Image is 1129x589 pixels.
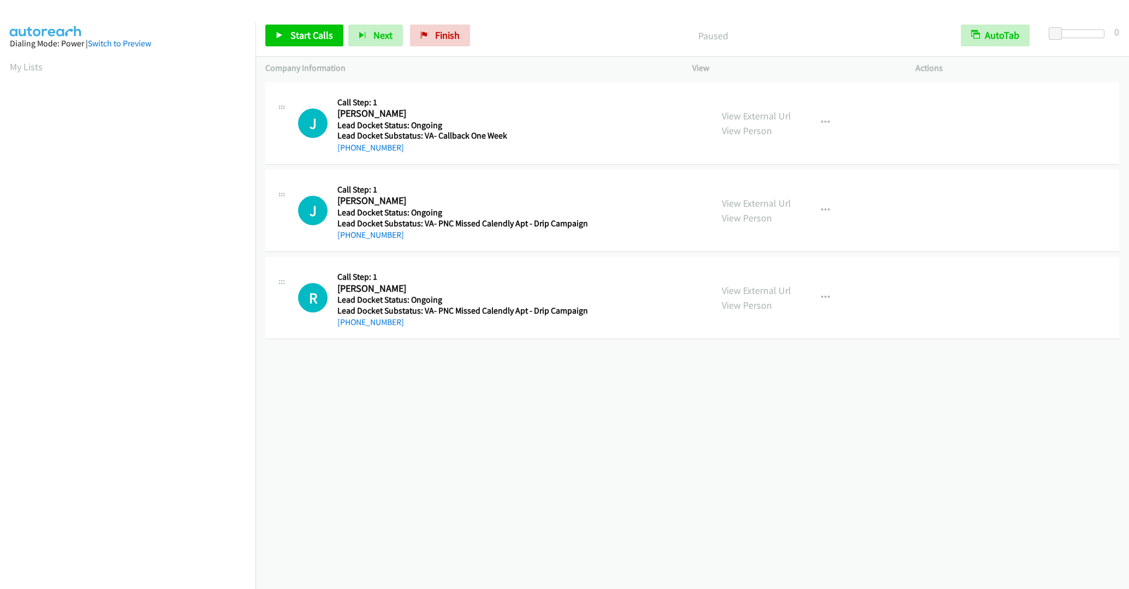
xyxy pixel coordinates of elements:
h5: Lead Docket Status: Ongoing [337,207,588,218]
a: [PHONE_NUMBER] [337,230,404,240]
h2: [PERSON_NAME] [337,283,584,295]
a: View Person [722,124,772,137]
a: Start Calls [265,25,343,46]
a: [PHONE_NUMBER] [337,317,404,327]
a: View External Url [722,284,791,297]
h5: Call Step: 1 [337,272,588,283]
h5: Lead Docket Substatus: VA- PNC Missed Calendly Apt - Drip Campaign [337,305,588,316]
h5: Lead Docket Status: Ongoing [337,294,588,305]
a: My Lists [10,61,43,73]
p: Company Information [265,62,673,75]
span: Finish [435,29,460,41]
a: View External Url [722,197,791,209]
span: Start Calls [290,29,333,41]
h5: Lead Docket Substatus: VA- Callback One Week [337,130,584,141]
a: Switch to Preview [88,38,151,49]
h1: R [298,283,328,312]
h1: J [298,109,328,138]
h5: Lead Docket Status: Ongoing [337,120,584,131]
div: The call is yet to be attempted [298,283,328,312]
h5: Lead Docket Substatus: VA- PNC Missed Calendly Apt - Drip Campaign [337,218,588,229]
a: View Person [722,212,772,224]
p: View [692,62,896,75]
h5: Call Step: 1 [337,184,588,195]
div: Delay between calls (in seconds) [1054,29,1104,38]
button: AutoTab [961,25,1030,46]
h1: J [298,196,328,225]
a: [PHONE_NUMBER] [337,142,404,153]
div: 0 [1114,25,1119,39]
p: Paused [485,28,941,43]
a: Finish [410,25,470,46]
a: View Person [722,299,772,311]
a: View External Url [722,110,791,122]
h5: Call Step: 1 [337,97,584,108]
h2: [PERSON_NAME] [337,107,584,120]
h2: [PERSON_NAME] [337,195,584,207]
div: The call is yet to be attempted [298,196,328,225]
button: Next [348,25,403,46]
p: Actions [916,62,1119,75]
div: Dialing Mode: Power | [10,37,246,50]
span: Next [373,29,393,41]
div: The call is yet to be attempted [298,109,328,138]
